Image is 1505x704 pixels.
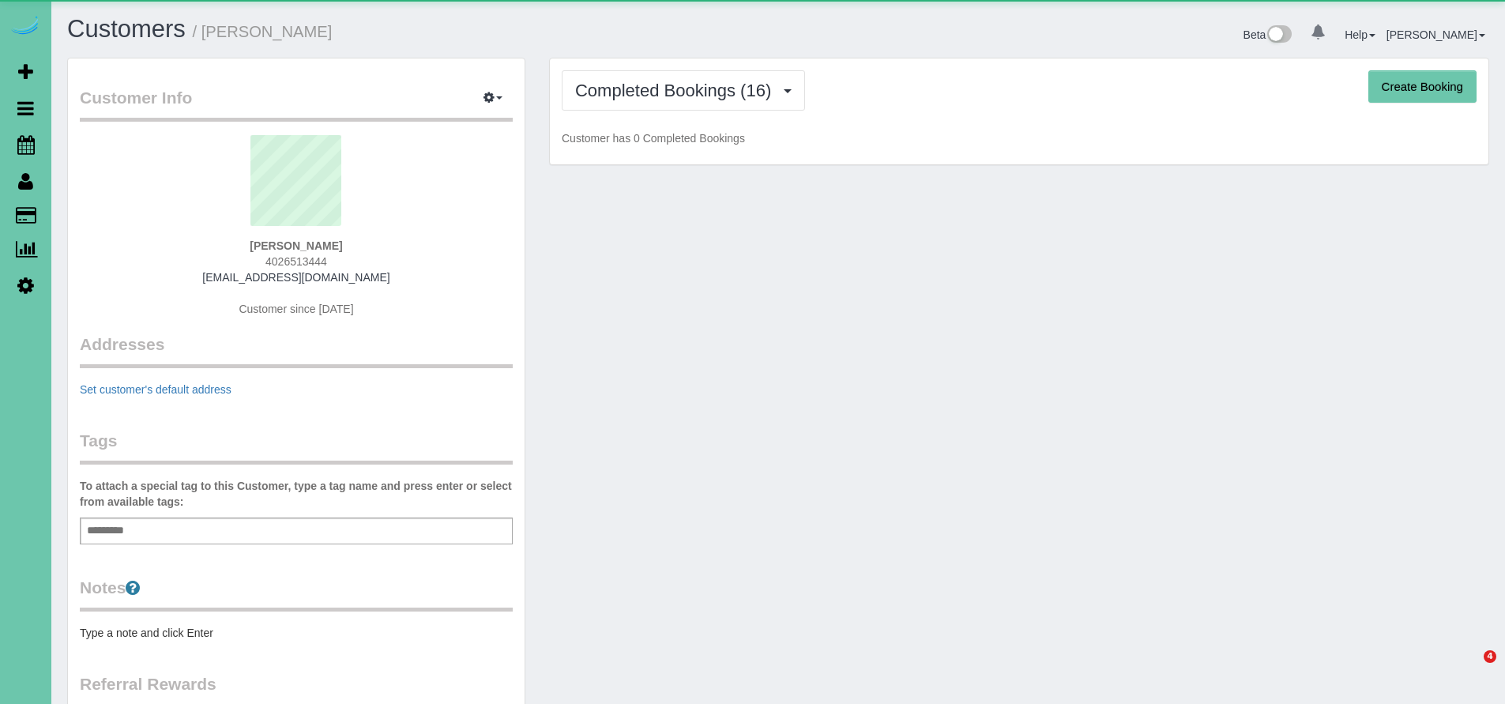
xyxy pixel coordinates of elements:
span: Customer since [DATE] [239,303,353,315]
a: Help [1345,28,1375,41]
button: Completed Bookings (16) [562,70,805,111]
label: To attach a special tag to this Customer, type a tag name and press enter or select from availabl... [80,478,513,510]
p: Customer has 0 Completed Bookings [562,130,1477,146]
img: New interface [1266,25,1292,46]
a: [EMAIL_ADDRESS][DOMAIN_NAME] [202,271,389,284]
small: / [PERSON_NAME] [193,23,333,40]
span: Completed Bookings (16) [575,81,779,100]
button: Create Booking [1368,70,1477,104]
a: [PERSON_NAME] [1386,28,1485,41]
span: 4 [1484,650,1496,663]
a: Beta [1244,28,1292,41]
a: Set customer's default address [80,383,231,396]
img: Automaid Logo [9,16,41,38]
legend: Tags [80,429,513,465]
span: 4026513444 [265,255,327,268]
iframe: Intercom live chat [1451,650,1489,688]
legend: Customer Info [80,86,513,122]
legend: Notes [80,576,513,612]
a: Customers [67,15,186,43]
strong: [PERSON_NAME] [250,239,342,252]
pre: Type a note and click Enter [80,625,513,641]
